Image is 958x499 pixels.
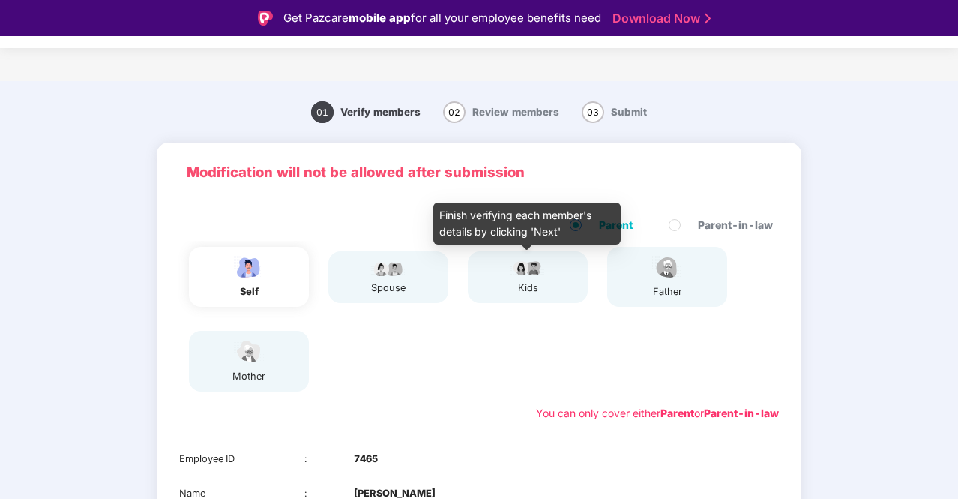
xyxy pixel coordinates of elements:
[230,369,268,384] div: mother
[283,9,601,27] div: Get Pazcare for all your employee benefits need
[230,254,268,281] img: svg+xml;base64,PHN2ZyBpZD0iRW1wbG95ZWVfbWFsZSIgeG1sbnM9Imh0dHA6Ly93d3cudzMub3JnLzIwMDAvc3ZnIiB3aW...
[354,452,378,467] b: 7465
[611,106,647,118] span: Submit
[258,11,273,26] img: Logo
[704,407,779,419] b: Parent-in-law
[509,259,546,277] img: svg+xml;base64,PHN2ZyB4bWxucz0iaHR0cDovL3d3dy53My5vcmcvMjAwMC9zdmciIHdpZHRoPSI3OS4wMzciIGhlaWdodD...
[472,106,559,118] span: Review members
[648,284,686,299] div: father
[370,281,407,296] div: spouse
[179,452,304,467] div: Employee ID
[304,452,355,467] div: :
[692,217,779,233] span: Parent-in-law
[187,161,771,183] p: Modification will not be allowed after submission
[349,11,411,25] strong: mobile app
[612,11,706,26] a: Download Now
[660,407,694,419] b: Parent
[230,284,268,299] div: self
[340,106,421,118] span: Verify members
[593,217,639,233] span: Parent
[230,338,268,365] img: svg+xml;base64,PHN2ZyB4bWxucz0iaHR0cDovL3d3dy53My5vcmcvMjAwMC9zdmciIHdpZHRoPSI1NCIgaGVpZ2h0PSIzOC...
[311,101,334,123] span: 01
[370,259,407,277] img: svg+xml;base64,PHN2ZyB4bWxucz0iaHR0cDovL3d3dy53My5vcmcvMjAwMC9zdmciIHdpZHRoPSI5Ny44OTciIGhlaWdodD...
[648,254,686,281] img: svg+xml;base64,PHN2ZyBpZD0iRmF0aGVyX2ljb24iIHhtbG5zPSJodHRwOi8vd3d3LnczLm9yZy8yMDAwL3N2ZyIgeG1sbn...
[705,11,711,26] img: Stroke
[582,101,604,123] span: 03
[443,101,466,123] span: 02
[536,405,779,422] div: You can only cover either or
[509,281,546,296] div: kids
